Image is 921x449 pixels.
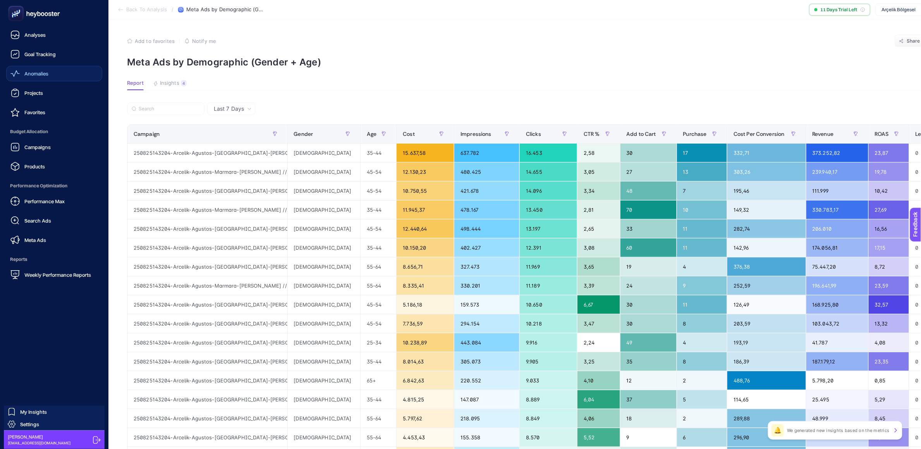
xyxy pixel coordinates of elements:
[677,409,727,428] div: 2
[6,27,102,43] a: Analyses
[806,182,868,200] div: 111.999
[677,219,727,238] div: 11
[397,314,454,333] div: 7.736,59
[869,163,909,181] div: 19,78
[806,409,868,428] div: 48.999
[397,352,454,371] div: 8.014,63
[127,80,144,86] span: Report
[288,276,361,295] div: [DEMOGRAPHIC_DATA]
[620,144,677,162] div: 30
[620,201,677,219] div: 70
[288,390,361,409] div: [DEMOGRAPHIC_DATA]
[677,276,727,295] div: 9
[577,144,620,162] div: 2,58
[806,219,868,238] div: 206.010
[397,219,454,238] div: 12.440,64
[526,131,541,137] span: Clicks
[24,144,51,150] span: Campaigns
[520,390,577,409] div: 8.889
[727,238,806,257] div: 142,96
[361,182,396,200] div: 45-54
[4,406,105,418] a: My Insights
[20,421,39,427] span: Settings
[127,163,287,181] div: 250825143204-Arcelik-Agustos-Marmara-[PERSON_NAME] // Arçelik // Bölgesel // Marmara & Batı Karad...
[869,144,909,162] div: 23,87
[288,238,361,257] div: [DEMOGRAPHIC_DATA]
[181,80,187,86] div: 4
[577,428,620,447] div: 5,52
[454,371,519,390] div: 220.552
[397,333,454,352] div: 10.238,89
[6,124,102,139] span: Budget Allocation
[520,352,577,371] div: 9.905
[869,182,909,200] div: 10,42
[361,276,396,295] div: 55-64
[869,257,909,276] div: 8,72
[677,238,727,257] div: 11
[677,163,727,181] div: 13
[727,201,806,219] div: 149,32
[454,219,519,238] div: 498.444
[727,333,806,352] div: 193,19
[620,371,677,390] div: 12
[520,314,577,333] div: 10.218
[677,371,727,390] div: 2
[620,390,677,409] div: 37
[869,201,909,219] div: 27,69
[454,428,519,447] div: 155.358
[361,201,396,219] div: 35-44
[806,390,868,409] div: 25.495
[24,51,56,57] span: Goal Tracking
[821,7,857,13] span: 11 Days Trial Left
[6,85,102,101] a: Projects
[20,409,47,415] span: My Insights
[361,314,396,333] div: 45-54
[397,276,454,295] div: 8.335,41
[677,144,727,162] div: 17
[727,295,806,314] div: 126,49
[869,352,909,371] div: 23,35
[520,276,577,295] div: 11.189
[806,371,868,390] div: 5.798,20
[620,219,677,238] div: 33
[397,163,454,181] div: 12.130,23
[454,201,519,219] div: 478.167
[172,6,174,12] span: /
[454,295,519,314] div: 159.573
[577,257,620,276] div: 3,65
[361,144,396,162] div: 35-44
[869,295,909,314] div: 32,57
[397,182,454,200] div: 10.750,55
[127,257,287,276] div: 250825143204-Arcelik-Agustos-[GEOGRAPHIC_DATA]-[PERSON_NAME] // Arçelik // Bölgesel // İzmir Bölg...
[577,333,620,352] div: 2,24
[620,352,677,371] div: 35
[454,409,519,428] div: 218.095
[727,314,806,333] div: 203,59
[403,131,415,137] span: Cost
[127,352,287,371] div: 250825143204-Arcelik-Agustos-[GEOGRAPHIC_DATA]-[PERSON_NAME] // Arçelik // Bölgesel // Ankara Böl...
[806,144,868,162] div: 373.252,82
[577,238,620,257] div: 3,08
[727,144,806,162] div: 332,71
[367,131,376,137] span: Age
[727,182,806,200] div: 195,46
[520,333,577,352] div: 9.916
[4,418,105,430] a: Settings
[806,333,868,352] div: 41.787
[397,238,454,257] div: 10.150,20
[361,238,396,257] div: 35-44
[127,144,287,162] div: 250825143204-Arcelik-Agustos-[GEOGRAPHIC_DATA]-[PERSON_NAME] // Arçelik // Bölgesel // Adana Bölg...
[127,409,287,428] div: 250825143204-Arcelik-Agustos-[GEOGRAPHIC_DATA]-[PERSON_NAME] // Arçelik // Bölgesel // Ankara Böl...
[577,295,620,314] div: 6,67
[24,90,43,96] span: Projects
[869,390,909,409] div: 5,29
[806,238,868,257] div: 174.056,81
[454,144,519,162] div: 637.782
[734,131,785,137] span: Cost Per Conversion
[127,371,287,390] div: 250825143204-Arcelik-Agustos-[GEOGRAPHIC_DATA]-[PERSON_NAME] // Arçelik // Bölgesel // İzmir Bölg...
[577,371,620,390] div: 4,10
[127,219,287,238] div: 250825143204-Arcelik-Agustos-[GEOGRAPHIC_DATA]-[PERSON_NAME] // Arçelik // Bölgesel // Adana Bölg...
[869,219,909,238] div: 16,56
[6,267,102,283] a: Weekly Performance Reports
[288,333,361,352] div: [DEMOGRAPHIC_DATA]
